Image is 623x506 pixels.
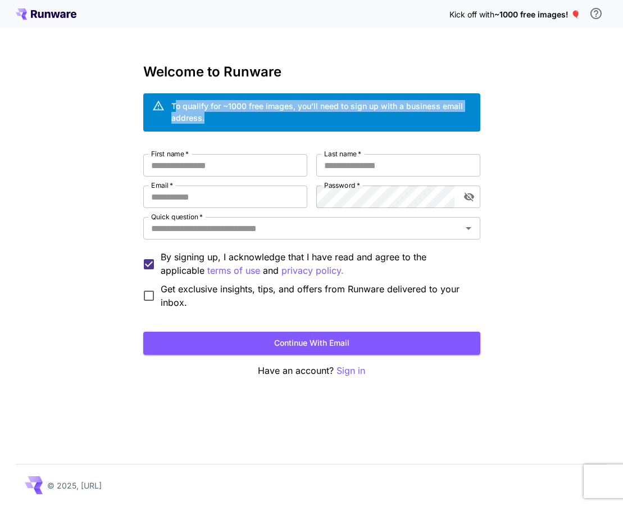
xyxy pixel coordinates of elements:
button: In order to qualify for free credit, you need to sign up with a business email address and click ... [585,2,607,25]
button: Continue with email [143,332,480,355]
p: © 2025, [URL] [47,480,102,491]
p: By signing up, I acknowledge that I have read and agree to the applicable and [161,250,471,278]
label: Email [151,180,173,190]
span: Kick off with [449,10,494,19]
h3: Welcome to Runware [143,64,480,80]
label: Last name [324,149,361,159]
button: toggle password visibility [459,187,479,207]
label: First name [151,149,189,159]
span: ~1000 free images! 🎈 [494,10,580,19]
p: privacy policy. [281,264,344,278]
p: Have an account? [143,364,480,378]
span: Get exclusive insights, tips, and offers from Runware delivered to your inbox. [161,282,471,309]
button: Open [461,220,476,236]
div: To qualify for ~1000 free images, you’ll need to sign up with a business email address. [171,100,471,124]
p: terms of use [207,264,260,278]
label: Quick question [151,212,203,222]
label: Password [324,180,360,190]
button: By signing up, I acknowledge that I have read and agree to the applicable and privacy policy. [207,264,260,278]
button: Sign in [336,364,365,378]
button: By signing up, I acknowledge that I have read and agree to the applicable terms of use and [281,264,344,278]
